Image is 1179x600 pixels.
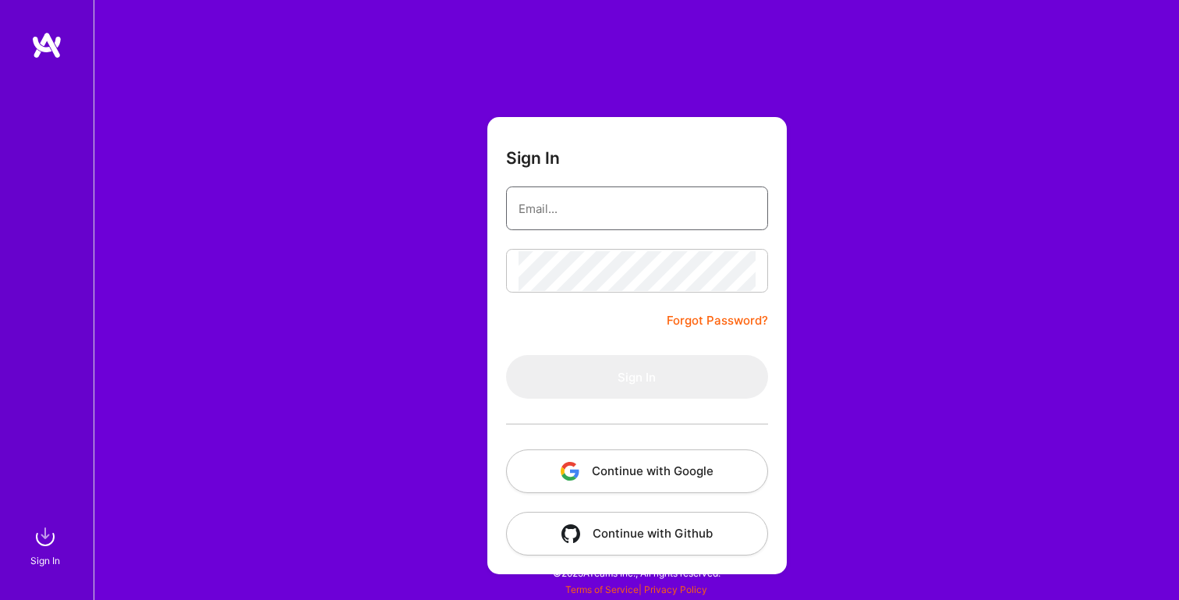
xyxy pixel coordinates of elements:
[644,584,707,595] a: Privacy Policy
[31,31,62,59] img: logo
[565,584,707,595] span: |
[506,512,768,556] button: Continue with Github
[94,553,1179,592] div: © 2025 ATeams Inc., All rights reserved.
[561,462,579,481] img: icon
[561,524,580,543] img: icon
[33,521,61,569] a: sign inSign In
[506,355,768,399] button: Sign In
[667,311,768,330] a: Forgot Password?
[565,584,639,595] a: Terms of Service
[506,148,560,168] h3: Sign In
[30,521,61,552] img: sign in
[506,449,768,493] button: Continue with Google
[30,552,60,569] div: Sign In
[519,189,756,229] input: Email...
